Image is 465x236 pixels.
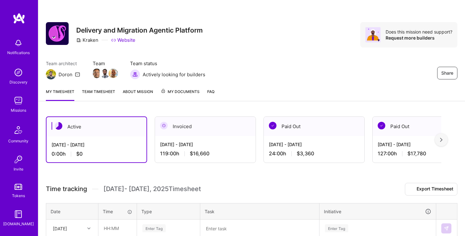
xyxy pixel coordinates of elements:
img: Avatar [365,27,381,42]
img: Paid Out [269,122,276,129]
div: Time [103,208,132,215]
i: icon Chevron [87,227,90,230]
div: Community [8,138,28,144]
div: Doron [59,71,72,78]
img: tokens [15,184,22,190]
div: Discovery [9,79,28,85]
div: Request more builders [386,35,452,41]
div: 0:00 h [52,151,141,157]
img: teamwork [12,94,25,107]
a: Team timesheet [82,88,115,101]
div: [DOMAIN_NAME] [3,220,34,227]
div: 119:00 h [160,150,251,157]
div: Initiative [324,208,431,215]
span: Team [93,60,117,67]
span: [DATE] - [DATE] , 2025 Timesheet [103,185,201,193]
button: Export Timesheet [405,183,457,196]
button: Share [437,67,457,79]
img: Team Member Avatar [92,69,102,78]
th: Task [200,203,319,220]
h3: Delivery and Migration Agentic Platform [76,26,203,34]
div: Does this mission need support? [386,29,452,35]
a: About Mission [123,88,153,101]
div: [DATE] - [DATE] [269,141,359,148]
img: Community [11,122,26,138]
img: bell [12,37,25,49]
img: right [440,138,443,142]
img: Submit [444,226,449,231]
div: [DATE] - [DATE] [52,141,141,148]
th: Type [137,203,200,220]
th: Date [46,203,98,220]
div: [DATE] - [DATE] [160,141,251,148]
img: logo [13,13,25,24]
a: My Documents [161,88,200,101]
div: [DATE] [53,225,67,232]
span: Share [441,70,453,76]
img: Team Member Avatar [100,69,110,78]
img: guide book [12,208,25,220]
a: Website [111,37,135,43]
span: My Documents [161,88,200,95]
span: $17,780 [407,150,426,157]
a: My timesheet [46,88,74,101]
div: Invite [14,166,23,172]
div: Enter Tag [325,223,348,233]
div: Active [46,117,146,136]
div: Kraken [76,37,98,43]
img: Actively looking for builders [130,69,140,79]
i: icon Mail [75,72,80,77]
div: Tokens [12,192,25,199]
i: icon CompanyGray [76,38,81,43]
img: Invite [12,153,25,166]
a: Team Member Avatar [93,68,101,79]
a: Team Member Avatar [101,68,109,79]
span: Time tracking [46,185,87,193]
img: Invoiced [160,122,168,129]
div: Paid Out [264,117,364,136]
div: Enter Tag [142,223,166,233]
span: Team status [130,60,205,67]
img: Team Member Avatar [108,69,118,78]
span: $16,660 [190,150,209,157]
div: 24:00 h [269,150,359,157]
div: Invoiced [155,117,256,136]
span: Actively looking for builders [143,71,205,78]
a: FAQ [207,88,214,101]
img: Company Logo [46,22,69,45]
img: Paid Out [378,122,385,129]
div: Missions [11,107,26,114]
a: Team Member Avatar [109,68,117,79]
span: Team architect [46,60,80,67]
span: $3,360 [297,150,314,157]
span: $0 [76,151,83,157]
div: Notifications [7,49,30,56]
img: Team Architect [46,69,56,79]
i: icon Download [409,186,414,193]
img: Active [55,122,62,130]
img: discovery [12,66,25,79]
